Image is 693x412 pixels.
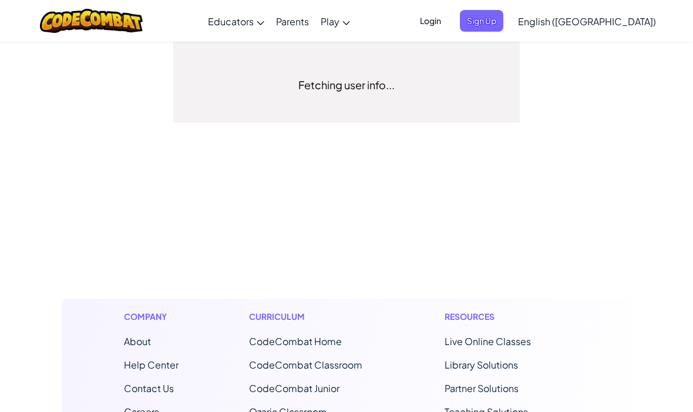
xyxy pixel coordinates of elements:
[249,382,339,394] a: CodeCombat Junior
[270,5,315,37] a: Parents
[413,10,448,32] button: Login
[512,5,662,37] a: English ([GEOGRAPHIC_DATA])
[518,15,656,28] span: English ([GEOGRAPHIC_DATA])
[315,5,356,37] a: Play
[191,76,502,93] div: Fetching user info...
[249,310,374,323] h1: Curriculum
[249,359,362,371] a: CodeCombat Classroom
[40,9,143,33] img: CodeCombat logo
[445,335,531,347] a: Live Online Classes
[124,359,179,371] a: Help Center
[249,335,342,347] span: CodeCombat Home
[124,310,179,323] h1: Company
[445,359,518,371] a: Library Solutions
[124,382,174,394] span: Contact Us
[445,382,519,394] a: Partner Solutions
[124,335,151,347] a: About
[202,5,270,37] a: Educators
[460,10,503,32] button: Sign Up
[208,15,254,28] span: Educators
[321,15,339,28] span: Play
[445,310,570,323] h1: Resources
